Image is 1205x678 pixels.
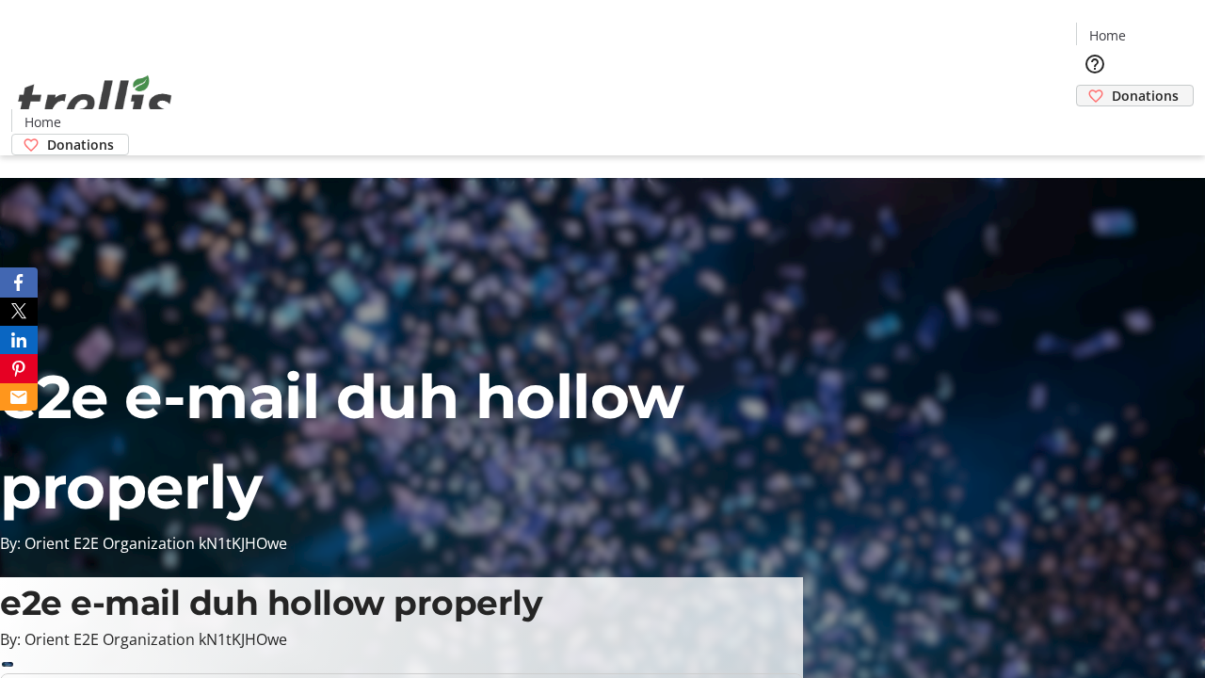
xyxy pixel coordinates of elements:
span: Donations [47,135,114,154]
a: Donations [1076,85,1194,106]
a: Home [12,112,72,132]
button: Help [1076,45,1114,83]
a: Home [1077,25,1137,45]
span: Home [1089,25,1126,45]
span: Home [24,112,61,132]
button: Cart [1076,106,1114,144]
img: Orient E2E Organization kN1tKJHOwe's Logo [11,55,179,149]
a: Donations [11,134,129,155]
span: Donations [1112,86,1179,105]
